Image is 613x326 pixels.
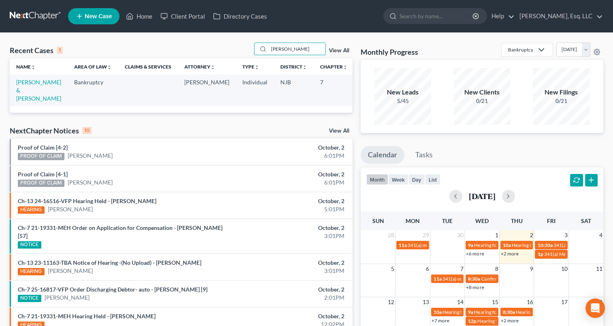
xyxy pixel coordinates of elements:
[468,318,476,324] span: 12p
[598,230,603,240] span: 4
[241,285,344,294] div: October, 2
[508,46,533,53] div: Bankruptcy
[48,205,93,213] a: [PERSON_NAME]
[547,217,555,224] span: Fri
[241,232,344,240] div: 3:01PM
[372,217,384,224] span: Sun
[18,171,68,178] a: Proof of Claim [4-1]
[85,13,112,19] span: New Case
[560,297,568,307] span: 17
[274,75,314,106] td: NJB
[209,9,271,24] a: Directory Cases
[595,297,603,307] span: 18
[456,297,464,307] span: 14
[18,144,68,151] a: Proof of Claim [4-2]
[366,174,388,185] button: month
[408,146,440,164] a: Tasks
[422,230,430,240] span: 29
[516,309,579,315] span: Hearing for [PERSON_NAME]
[442,276,521,282] span: 341(a) meeting for [PERSON_NAME]
[18,241,41,249] div: NOTICE
[10,126,92,135] div: NextChapter Notices
[254,65,259,70] i: unfold_more
[68,75,118,106] td: Bankruptcy
[241,294,344,302] div: 2:01PM
[529,264,534,274] span: 9
[210,65,215,70] i: unfold_more
[581,217,591,224] span: Sat
[469,192,496,200] h2: [DATE]
[442,309,549,315] span: Hearing for [PERSON_NAME] & [PERSON_NAME]
[560,264,568,274] span: 10
[454,97,510,105] div: 0/21
[475,217,489,224] span: Wed
[425,264,430,274] span: 6
[241,170,344,178] div: October, 2
[343,65,348,70] i: unfold_more
[18,153,64,160] div: PROOF OF CLAIM
[494,230,499,240] span: 1
[388,174,408,185] button: week
[16,64,36,70] a: Nameunfold_more
[481,276,573,282] span: Confirmation hearing for [PERSON_NAME]
[434,309,442,315] span: 10a
[122,9,156,24] a: Home
[387,297,395,307] span: 12
[512,242,575,248] span: Hearing for [PERSON_NAME]
[241,152,344,160] div: 6:01PM
[241,224,344,232] div: October, 2
[503,242,511,248] span: 10a
[241,312,344,320] div: October, 2
[18,224,222,239] a: Ch-7 21-19331-MEH Order on Application for Compensation - [PERSON_NAME] [57]
[18,268,45,275] div: HEARING
[387,230,395,240] span: 28
[329,48,349,54] a: View All
[468,309,473,315] span: 9a
[466,284,484,290] a: +8 more
[425,174,440,185] button: list
[494,264,499,274] span: 8
[511,217,523,224] span: Thu
[466,251,484,257] a: +6 more
[459,264,464,274] span: 7
[45,294,90,302] a: [PERSON_NAME]
[477,318,540,324] span: Hearing for [PERSON_NAME]
[434,276,442,282] span: 11a
[399,242,407,248] span: 11a
[68,152,113,160] a: [PERSON_NAME]
[474,309,537,315] span: Hearing for [PERSON_NAME]
[399,9,474,24] input: Search by name...
[408,242,486,248] span: 341(a) meeting for [PERSON_NAME]
[533,88,590,97] div: New Filings
[48,267,93,275] a: [PERSON_NAME]
[241,197,344,205] div: October, 2
[18,197,156,204] a: Ch-13 24-16516-VFP Hearing Held - [PERSON_NAME]
[302,65,307,70] i: unfold_more
[156,9,209,24] a: Client Portal
[456,230,464,240] span: 30
[525,297,534,307] span: 16
[236,75,274,106] td: Individual
[474,242,537,248] span: Hearing for [PERSON_NAME]
[18,180,64,187] div: PROOF OF CLAIM
[585,298,605,318] div: Open Intercom Messenger
[468,242,473,248] span: 9a
[408,174,425,185] button: day
[18,295,41,302] div: NOTICE
[18,313,156,320] a: Ch-7 21-19331-MEH Hearing Held - [PERSON_NAME]
[501,317,519,324] a: +2 more
[564,230,568,240] span: 3
[31,65,36,70] i: unfold_more
[57,47,63,54] div: 1
[503,309,515,315] span: 8:30a
[241,144,344,152] div: October, 2
[515,9,603,24] a: [PERSON_NAME], Esq. LLC
[74,64,112,70] a: Area of Lawunfold_more
[406,217,420,224] span: Mon
[390,264,395,274] span: 5
[468,276,480,282] span: 8:30a
[487,9,515,24] a: Help
[242,64,259,70] a: Typeunfold_more
[374,88,431,97] div: New Leads
[184,64,215,70] a: Attorneyunfold_more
